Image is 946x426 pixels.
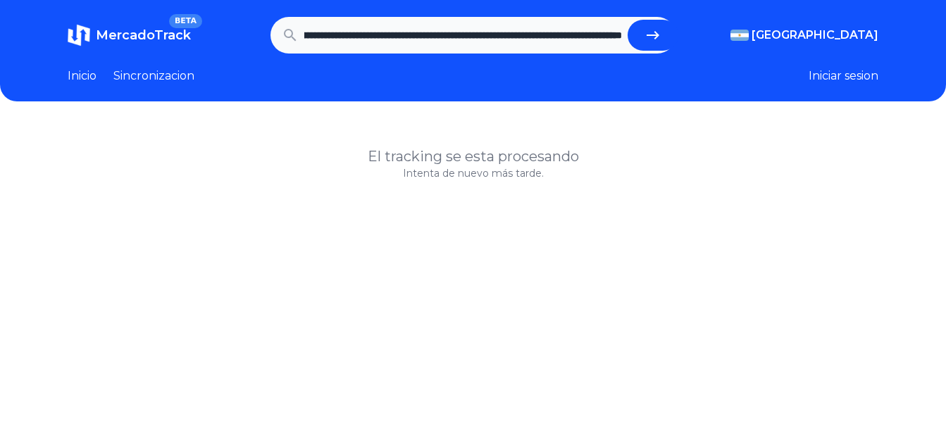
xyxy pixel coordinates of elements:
[68,166,878,180] p: Intenta de nuevo más tarde.
[169,14,202,28] span: BETA
[68,24,90,46] img: MercadoTrack
[96,27,191,43] span: MercadoTrack
[68,68,97,84] a: Inicio
[68,146,878,166] h1: El tracking se esta procesando
[730,27,878,44] button: [GEOGRAPHIC_DATA]
[752,27,878,44] span: [GEOGRAPHIC_DATA]
[730,30,749,41] img: Argentina
[68,24,191,46] a: MercadoTrackBETA
[113,68,194,84] a: Sincronizacion
[809,68,878,84] button: Iniciar sesion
